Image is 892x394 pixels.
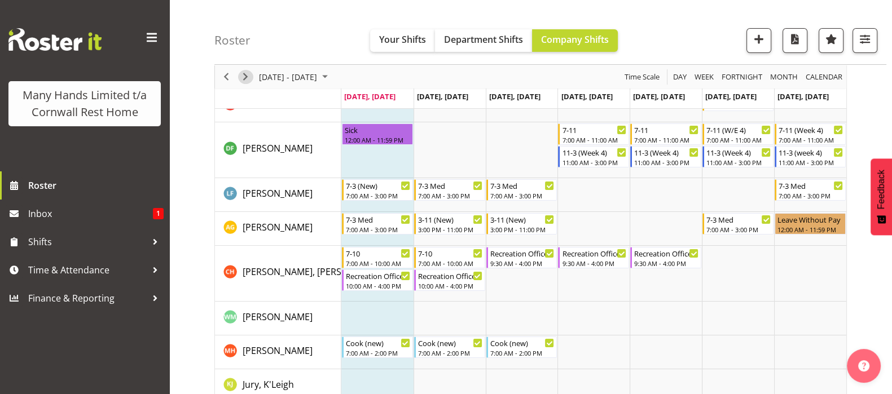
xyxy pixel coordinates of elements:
[28,233,147,250] span: Shifts
[435,29,532,52] button: Department Shifts
[243,311,313,323] span: [PERSON_NAME]
[562,259,626,268] div: 9:30 AM - 4:00 PM
[243,344,313,357] a: [PERSON_NAME]
[532,29,618,52] button: Company Shifts
[214,34,251,47] h4: Roster
[623,70,662,84] button: Time Scale
[671,70,689,84] button: Timeline Day
[28,290,147,307] span: Finance & Reporting
[775,123,846,145] div: Fairbrother, Deborah"s event - 7-11 (Week 4) Begin From Sunday, September 14, 2025 at 7:00:00 AM ...
[418,247,482,259] div: 7-10
[720,70,763,84] span: Fortnight
[490,259,555,268] div: 9:30 AM - 4:00 PM
[418,214,482,225] div: 3-11 (New)
[706,135,771,144] div: 7:00 AM - 11:00 AM
[346,247,410,259] div: 7-10
[706,124,771,135] div: 7-11 (W/E 4)
[346,270,410,281] div: Recreation Officer
[344,91,396,101] span: [DATE], [DATE]
[490,247,555,259] div: Recreation Officer
[775,213,846,234] div: Galvez, Angeline"s event - Leave Without Pay Begin From Sunday, September 14, 2025 at 12:00:00 AM...
[346,348,410,357] div: 7:00 AM - 2:00 PM
[633,91,684,101] span: [DATE], [DATE]
[243,141,313,155] a: [PERSON_NAME]
[562,247,626,259] div: Recreation Officer
[634,259,698,268] div: 9:30 AM - 4:00 PM
[346,337,410,348] div: Cook (new)
[414,269,485,291] div: Hannecart, Charline"s event - Recreation Officer Begin From Tuesday, September 9, 2025 at 10:00:0...
[20,87,150,121] div: Many Hands Limited t/a Cornwall Rest Home
[418,337,482,348] div: Cook (new)
[489,91,541,101] span: [DATE], [DATE]
[418,281,482,290] div: 10:00 AM - 4:00 PM
[561,91,612,101] span: [DATE], [DATE]
[8,28,102,51] img: Rosterit website logo
[490,180,555,191] div: 7-3 Med
[243,344,313,357] span: [PERSON_NAME]
[346,259,410,268] div: 7:00 AM - 10:00 AM
[804,70,845,84] button: Month
[634,135,698,144] div: 7:00 AM - 11:00 AM
[28,205,153,222] span: Inbox
[693,70,715,84] span: Week
[243,310,313,324] a: [PERSON_NAME]
[783,28,807,53] button: Download a PDF of the roster according to the set date range.
[418,348,482,357] div: 7:00 AM - 2:00 PM
[414,337,485,358] div: Hobbs, Melissa"s event - Cook (new) Begin From Tuesday, September 9, 2025 at 7:00:00 AM GMT+12:00...
[777,91,829,101] span: [DATE], [DATE]
[418,270,482,281] div: Recreation Officer
[775,179,846,201] div: Flynn, Leeane"s event - 7-3 Med Begin From Sunday, September 14, 2025 at 7:00:00 AM GMT+12:00 End...
[486,337,557,358] div: Hobbs, Melissa"s event - Cook (new) Begin From Wednesday, September 10, 2025 at 7:00:00 AM GMT+12...
[630,146,701,167] div: Fairbrother, Deborah"s event - 11-3 (Week 4) Begin From Friday, September 12, 2025 at 11:00:00 AM...
[634,247,698,259] div: Recreation Officer
[541,33,609,46] span: Company Shifts
[346,214,410,225] div: 7-3 Med
[342,337,413,358] div: Hobbs, Melissa"s event - Cook (new) Begin From Monday, September 8, 2025 at 7:00:00 AM GMT+12:00 ...
[819,28,843,53] button: Highlight an important date within the roster.
[562,124,626,135] div: 7-11
[634,124,698,135] div: 7-11
[634,147,698,158] div: 11-3 (Week 4)
[562,158,626,167] div: 11:00 AM - 3:00 PM
[706,147,771,158] div: 11-3 (Week 4)
[853,28,877,53] button: Filter Shifts
[258,70,318,84] span: [DATE] - [DATE]
[775,146,846,167] div: Fairbrother, Deborah"s event - 11-3 (week 4) Begin From Sunday, September 14, 2025 at 11:00:00 AM...
[418,225,482,234] div: 3:00 PM - 11:00 PM
[768,70,800,84] button: Timeline Month
[346,180,410,191] div: 7-3 (New)
[805,70,843,84] span: calendar
[215,122,341,178] td: Fairbrother, Deborah resource
[345,124,410,135] div: Sick
[486,179,557,201] div: Flynn, Leeane"s event - 7-3 Med Begin From Wednesday, September 10, 2025 at 7:00:00 AM GMT+12:00 ...
[702,213,774,234] div: Galvez, Angeline"s event - 7-3 Med Begin From Saturday, September 13, 2025 at 7:00:00 AM GMT+12:0...
[236,65,255,88] div: Next
[779,191,843,200] div: 7:00 AM - 3:00 PM
[215,335,341,369] td: Hobbs, Melissa resource
[706,158,771,167] div: 11:00 AM - 3:00 PM
[558,123,629,145] div: Fairbrother, Deborah"s event - 7-11 Begin From Thursday, September 11, 2025 at 7:00:00 AM GMT+12:...
[558,247,629,268] div: Hannecart, Charline"s event - Recreation Officer Begin From Thursday, September 11, 2025 at 9:30:...
[779,124,843,135] div: 7-11 (Week 4)
[346,281,410,290] div: 10:00 AM - 4:00 PM
[215,212,341,246] td: Galvez, Angeline resource
[630,247,701,268] div: Hannecart, Charline"s event - Recreation Officer Begin From Friday, September 12, 2025 at 9:30:00...
[345,135,410,144] div: 12:00 AM - 11:59 PM
[858,360,869,371] img: help-xxl-2.png
[215,246,341,302] td: Hannecart, Charline resource
[702,146,774,167] div: Fairbrother, Deborah"s event - 11-3 (Week 4) Begin From Saturday, September 13, 2025 at 11:00:00 ...
[490,191,555,200] div: 7:00 AM - 3:00 PM
[243,265,387,278] span: [PERSON_NAME], [PERSON_NAME]
[215,178,341,212] td: Flynn, Leeane resource
[243,220,313,234] a: [PERSON_NAME]
[243,187,313,200] a: [PERSON_NAME]
[490,214,555,225] div: 3-11 (New)
[720,70,764,84] button: Fortnight
[630,123,701,145] div: Fairbrother, Deborah"s event - 7-11 Begin From Friday, September 12, 2025 at 7:00:00 AM GMT+12:00...
[243,378,294,391] a: Jury, K'Leigh
[370,29,435,52] button: Your Shifts
[444,33,523,46] span: Department Shifts
[777,225,843,234] div: 12:00 AM - 11:59 PM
